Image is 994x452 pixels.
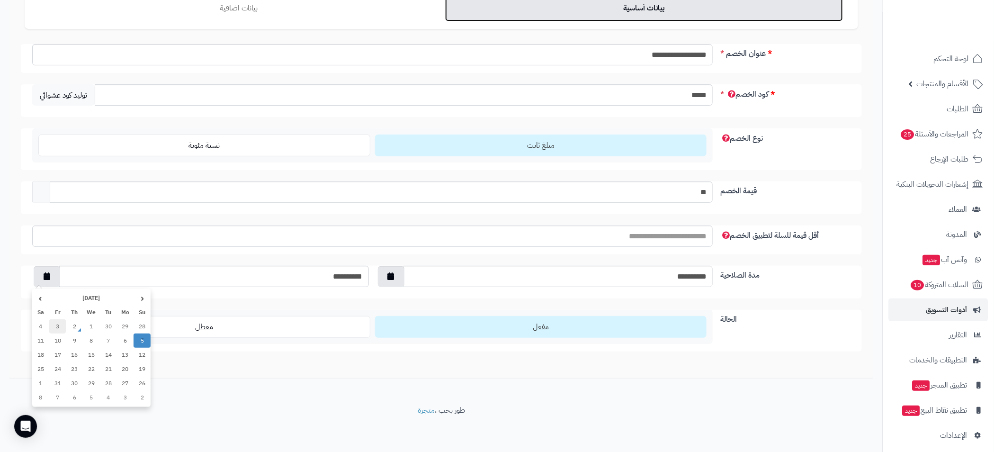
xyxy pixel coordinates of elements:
td: 14 [100,348,117,362]
a: العملاء [889,198,988,221]
label: قيمة الخصم [716,181,854,197]
td: 22 [83,362,100,376]
td: 8 [32,390,49,405]
span: جديد [903,406,920,416]
td: 6 [117,334,134,348]
td: 20 [117,362,134,376]
span: أدوات التسويق [926,303,967,316]
span: الطلبات [947,102,969,116]
a: إشعارات التحويلات البنكية [889,173,988,196]
td: 15 [83,348,100,362]
td: 12 [134,348,151,362]
a: المدونة [889,223,988,246]
span: مبلغ ثابت [527,140,555,151]
th: › [32,291,49,305]
span: التطبيقات والخدمات [910,353,967,367]
td: 1 [32,376,49,390]
td: 30 [100,319,117,334]
label: عنوان الخصم [716,44,854,59]
td: 3 [49,319,66,334]
td: 18 [32,348,49,362]
span: الأقسام والمنتجات [917,77,969,90]
span: لوحة التحكم [934,52,969,65]
span: التقارير [949,328,967,342]
th: Su [134,305,151,319]
td: 19 [134,362,151,376]
a: تطبيق نقاط البيعجديد [889,399,988,422]
td: 6 [66,390,83,405]
th: Mo [117,305,134,319]
th: Tu [100,305,117,319]
span: طلبات الإرجاع [931,153,969,166]
td: 30 [66,376,83,390]
span: وآتس آب [922,253,967,266]
a: الإعدادات [889,424,988,447]
td: 10 [49,334,66,348]
td: 8 [83,334,100,348]
span: المدونة [947,228,967,241]
a: تطبيق المتجرجديد [889,374,988,397]
a: التطبيقات والخدمات [889,349,988,371]
th: [DATE] [49,291,134,305]
span: كود الخصم [726,89,769,100]
td: 5 [83,390,100,405]
span: مفعل [533,321,549,333]
span: جديد [913,380,930,391]
td: 16 [66,348,83,362]
td: 1 [83,319,100,334]
a: وآتس آبجديد [889,248,988,271]
td: 27 [117,376,134,390]
td: 29 [83,376,100,390]
a: السلات المتروكة10 [889,273,988,296]
span: جديد [923,255,940,265]
td: 11 [32,334,49,348]
td: 7 [100,334,117,348]
td: 21 [100,362,117,376]
span: معطل [195,321,213,333]
td: 31 [49,376,66,390]
a: الطلبات [889,98,988,120]
th: Fr [49,305,66,319]
a: متجرة [418,405,435,416]
span: إشعارات التحويلات البنكية [897,178,969,191]
span: تطبيق نقاط البيع [902,404,967,417]
td: 17 [49,348,66,362]
span: الإعدادات [940,429,967,442]
th: Th [66,305,83,319]
th: We [83,305,100,319]
a: لوحة التحكم [889,47,988,70]
td: 2 [134,390,151,405]
td: 29 [117,319,134,334]
span: 25 [901,129,914,140]
td: 5 [134,334,151,348]
td: 7 [49,390,66,405]
span: أقل قيمة للسلة لتطبيق الخصم [720,230,819,241]
label: الحالة [716,310,854,325]
span: نسبة مئوية [188,140,220,151]
span: العملاء [949,203,967,216]
td: 3 [117,390,134,405]
td: 26 [134,376,151,390]
td: 9 [66,334,83,348]
span: المراجعات والأسئلة [900,127,969,141]
td: 4 [32,319,49,334]
span: تطبيق المتجر [912,379,967,392]
td: 24 [49,362,66,376]
th: Sa [32,305,49,319]
a: المراجعات والأسئلة25 [889,123,988,145]
td: 28 [134,319,151,334]
span: نوع الخصم [720,133,763,144]
a: طلبات الإرجاع [889,148,988,171]
td: 4 [100,390,117,405]
td: 13 [117,348,134,362]
td: 25 [32,362,49,376]
a: أدوات التسويق [889,298,988,321]
td: 2 [66,319,83,334]
label: مدة الصلاحية [716,266,854,281]
a: التقارير [889,324,988,346]
td: 28 [100,376,117,390]
th: ‹ [134,291,151,305]
td: 23 [66,362,83,376]
span: 10 [911,280,924,290]
span: توليد كود عشوائي [32,84,95,106]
